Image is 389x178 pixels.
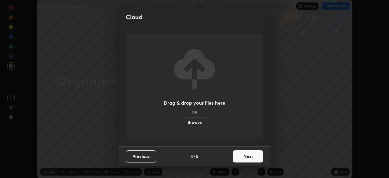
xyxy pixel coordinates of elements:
[191,153,193,159] h4: 4
[194,153,195,159] h4: /
[126,13,143,21] h2: Cloud
[192,110,197,114] h5: OR
[164,100,225,105] h3: Drag & drop your files here
[233,150,263,162] button: Next
[196,153,198,159] h4: 5
[126,150,156,162] button: Previous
